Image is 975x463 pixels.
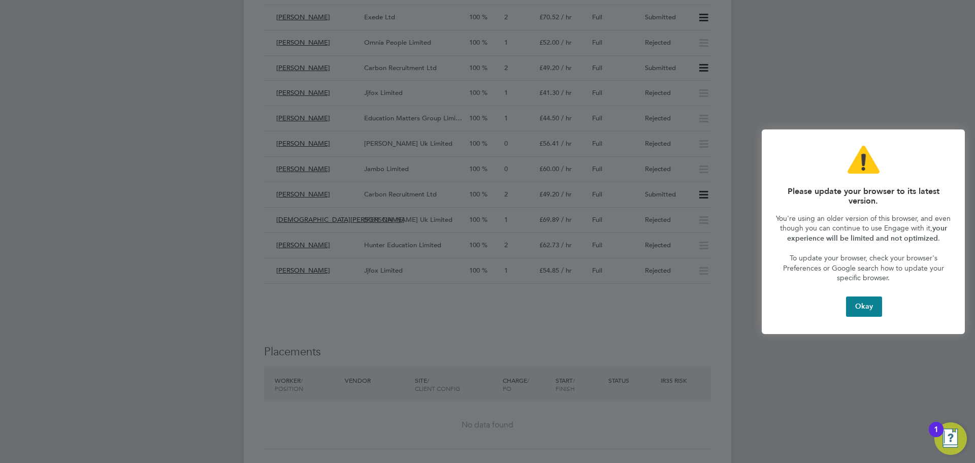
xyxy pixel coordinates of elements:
button: Open Resource Center, 1 new notification [934,422,967,455]
img: Warning Icon [848,146,880,174]
button: Okay [846,296,882,317]
span: You're using an older version of this browser, and even though you can continue to use Engage wit... [776,214,953,233]
strong: your experience will be limited and not optimized [787,224,949,243]
p: To update your browser, check your browser's Preferences or Google search how to update your spec... [774,253,953,283]
span: . [938,234,940,243]
div: Update your browser to its latest version [762,129,965,335]
p: Please update your browser to its latest version. [774,186,953,206]
div: 1 [934,429,938,443]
